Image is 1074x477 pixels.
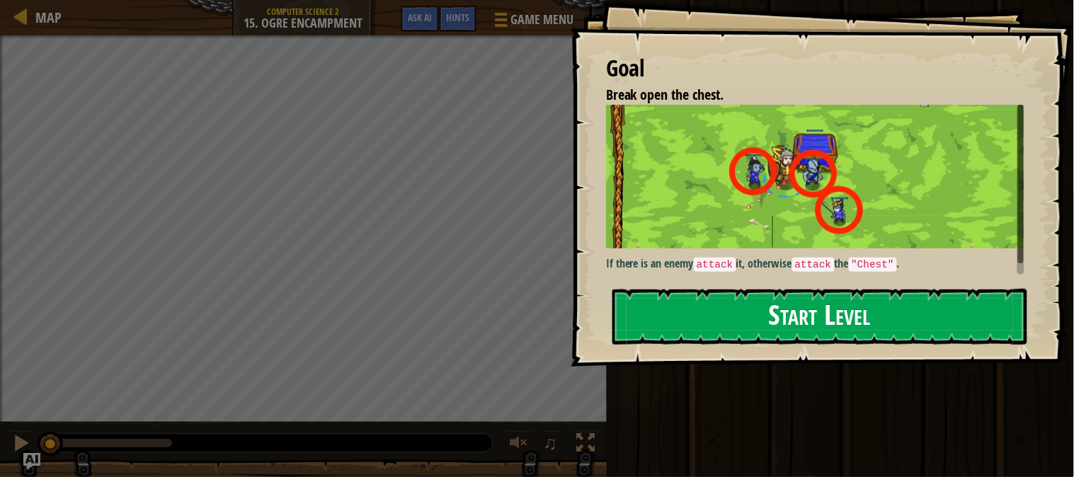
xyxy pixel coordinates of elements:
span: Hints [446,11,469,24]
code: "Chest" [849,258,897,272]
li: Break open the chest. [588,85,1021,105]
button: Game Menu [484,6,582,39]
img: Ogre encampment [606,105,1035,248]
span: Map [35,8,62,27]
code: attack [792,258,835,272]
span: Break open the chest. [606,85,724,104]
code: attack [694,258,736,272]
p: If there is an enemy it, otherwise the . [606,255,1035,272]
button: Adjust volume [505,430,534,459]
a: Map [28,8,62,27]
button: Ctrl + P: Pause [7,430,35,459]
button: Ask AI [23,453,40,470]
span: Game Menu [510,11,573,29]
span: ♫ [544,432,558,454]
button: Toggle fullscreen [571,430,600,459]
span: Ask AI [408,11,432,24]
button: ♫ [541,430,565,459]
button: Ask AI [401,6,439,32]
button: Start Level [612,289,1027,345]
div: Goal [606,52,1024,85]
